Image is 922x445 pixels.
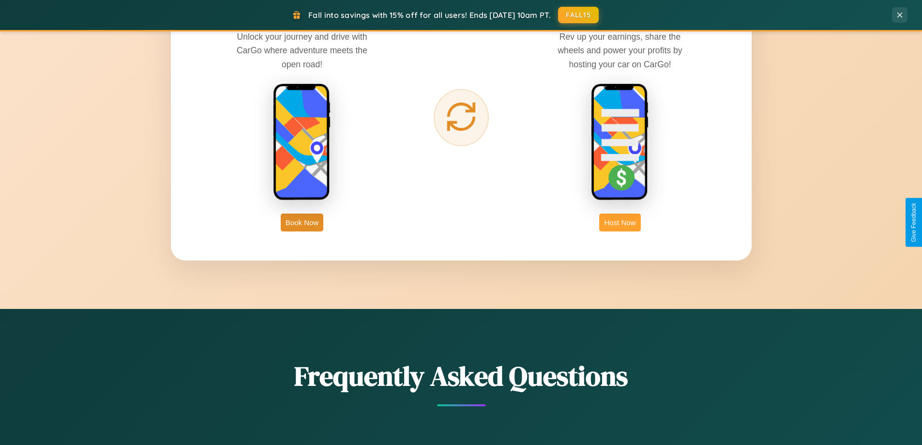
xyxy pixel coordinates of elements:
img: rent phone [273,83,331,201]
p: Rev up your earnings, share the wheels and power your profits by hosting your car on CarGo! [547,30,693,71]
button: Host Now [599,214,640,231]
button: FALL15 [558,7,599,23]
h2: Frequently Asked Questions [171,357,752,395]
div: Give Feedback [910,203,917,242]
button: Book Now [281,214,323,231]
span: Fall into savings with 15% off for all users! Ends [DATE] 10am PT. [308,10,551,20]
img: host phone [591,83,649,201]
p: Unlock your journey and drive with CarGo where adventure meets the open road! [229,30,375,71]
